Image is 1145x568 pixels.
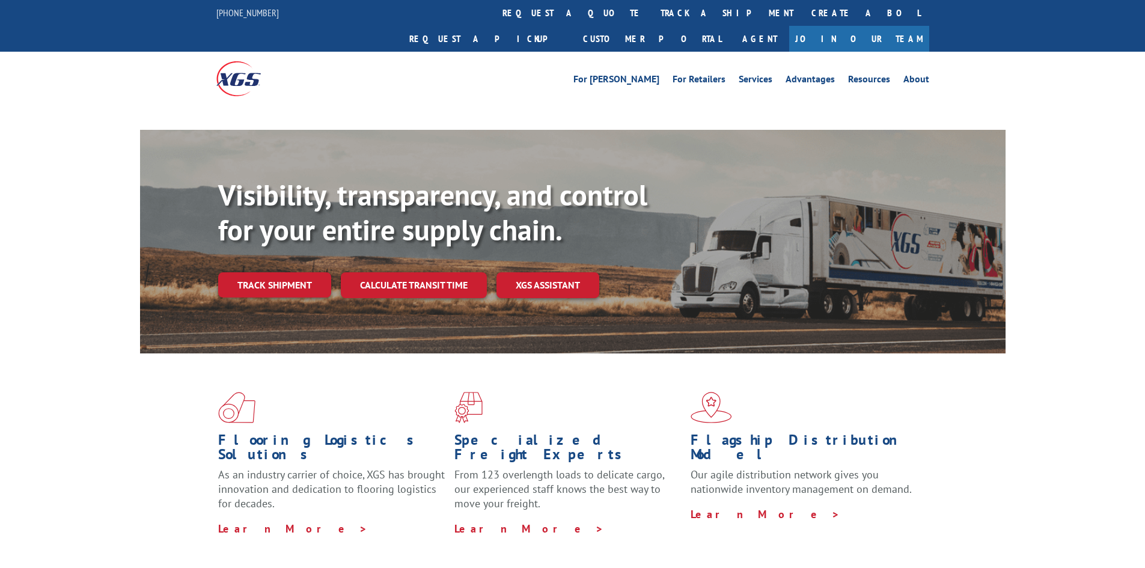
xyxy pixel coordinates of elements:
h1: Specialized Freight Experts [454,433,682,468]
span: Our agile distribution network gives you nationwide inventory management on demand. [691,468,912,496]
a: [PHONE_NUMBER] [216,7,279,19]
a: Learn More > [454,522,604,536]
a: For Retailers [673,75,725,88]
h1: Flooring Logistics Solutions [218,433,445,468]
a: Learn More > [691,507,840,521]
p: From 123 overlength loads to delicate cargo, our experienced staff knows the best way to move you... [454,468,682,521]
a: For [PERSON_NAME] [573,75,659,88]
a: Customer Portal [574,26,730,52]
h1: Flagship Distribution Model [691,433,918,468]
a: Services [739,75,772,88]
a: Calculate transit time [341,272,487,298]
a: Learn More > [218,522,368,536]
a: Request a pickup [400,26,574,52]
a: Resources [848,75,890,88]
a: Track shipment [218,272,331,298]
a: XGS ASSISTANT [496,272,599,298]
img: xgs-icon-total-supply-chain-intelligence-red [218,392,255,423]
img: xgs-icon-flagship-distribution-model-red [691,392,732,423]
a: About [903,75,929,88]
a: Agent [730,26,789,52]
img: xgs-icon-focused-on-flooring-red [454,392,483,423]
span: As an industry carrier of choice, XGS has brought innovation and dedication to flooring logistics... [218,468,445,510]
a: Advantages [786,75,835,88]
a: Join Our Team [789,26,929,52]
b: Visibility, transparency, and control for your entire supply chain. [218,176,647,248]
